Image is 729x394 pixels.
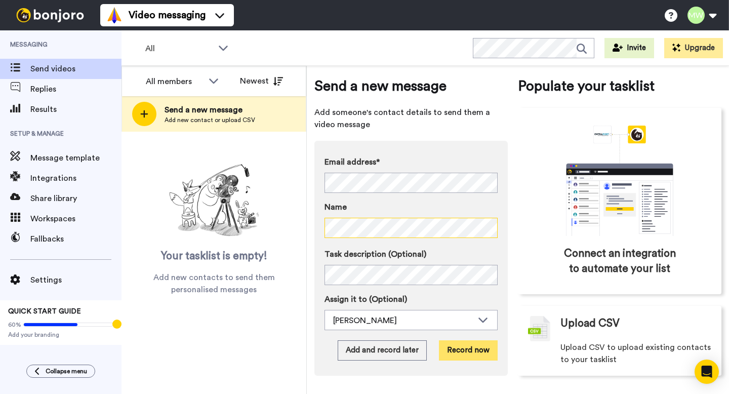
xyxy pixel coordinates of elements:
div: Open Intercom Messenger [695,360,719,384]
span: Results [30,103,121,115]
span: Upload CSV [560,316,620,331]
span: Replies [30,83,121,95]
label: Email address* [325,156,498,168]
span: Upload CSV to upload existing contacts to your tasklist [560,341,711,366]
span: Name [325,201,347,213]
button: Upgrade [664,38,723,58]
span: Collapse menu [46,367,87,375]
button: Add and record later [338,340,427,361]
span: Add someone's contact details to send them a video message [314,106,508,131]
button: Invite [604,38,654,58]
span: Integrations [30,172,121,184]
img: csv-grey.png [528,316,550,341]
span: All [145,43,213,55]
div: animation [544,126,696,236]
span: Workspaces [30,213,121,225]
span: Connect an integration to automate your list [561,246,678,277]
span: Populate your tasklist [518,76,721,96]
span: Send a new message [165,104,255,116]
label: Assign it to (Optional) [325,293,498,305]
span: Settings [30,274,121,286]
label: Task description (Optional) [325,248,498,260]
span: Fallbacks [30,233,121,245]
span: Video messaging [129,8,206,22]
span: 60% [8,321,21,329]
div: [PERSON_NAME] [333,314,473,327]
img: bj-logo-header-white.svg [12,8,88,22]
span: Share library [30,192,121,205]
span: Message template [30,152,121,164]
img: vm-color.svg [106,7,123,23]
span: Send videos [30,63,121,75]
span: Add new contacts to send them personalised messages [137,271,291,296]
button: Record now [439,340,498,361]
span: Send a new message [314,76,508,96]
div: Tooltip anchor [112,320,121,329]
span: Your tasklist is empty! [161,249,267,264]
button: Collapse menu [26,365,95,378]
span: QUICK START GUIDE [8,308,81,315]
span: Add new contact or upload CSV [165,116,255,124]
span: Add your branding [8,331,113,339]
img: ready-set-action.png [164,160,265,241]
div: All members [146,75,204,88]
button: Newest [232,71,291,91]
